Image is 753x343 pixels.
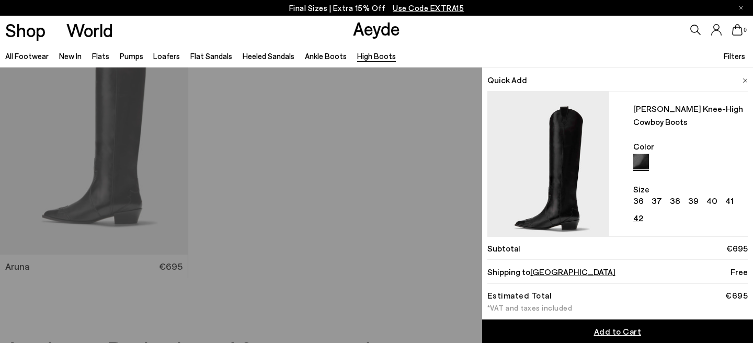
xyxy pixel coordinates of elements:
[5,21,45,39] a: Shop
[725,196,734,205] a: 41
[487,304,748,312] div: *VAT and taxes included
[353,17,400,39] a: Aeyde
[706,196,717,205] a: 40
[487,73,527,86] span: Quick Add
[5,51,49,61] a: All Footwear
[487,265,615,278] span: Shipping to
[725,292,748,299] div: €695
[732,24,743,36] a: 0
[120,51,143,61] a: Pumps
[633,213,643,223] a: 42
[305,51,347,61] a: Ankle Boots
[726,242,748,255] span: €695
[633,141,654,151] span: Color
[530,267,615,277] span: [GEOGRAPHIC_DATA]
[393,3,464,13] span: Navigate to /collections/ss25-final-sizes
[724,51,745,61] span: Filters
[92,51,109,61] a: Flats
[487,236,748,260] li: Subtotal
[688,196,699,205] a: 39
[59,51,82,61] a: New In
[66,21,113,39] a: World
[153,51,180,61] a: Loafers
[357,51,396,61] a: High Boots
[243,51,294,61] a: Heeled Sandals
[633,154,649,169] img: undefined
[190,51,232,61] a: Flat Sandals
[743,27,748,33] span: 0
[289,2,464,15] p: Final Sizes | Extra 15% Off
[731,265,748,278] span: Free
[652,196,662,205] a: 37
[633,184,649,194] span: Size
[633,196,644,205] a: 36
[670,196,680,205] a: 38
[633,233,748,255] a: View Details
[487,92,610,255] img: quick add image
[594,326,642,336] span: Add to Cart
[487,292,552,299] div: Estimated Total
[633,102,748,128] span: [PERSON_NAME] Knee-High Cowboy Boots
